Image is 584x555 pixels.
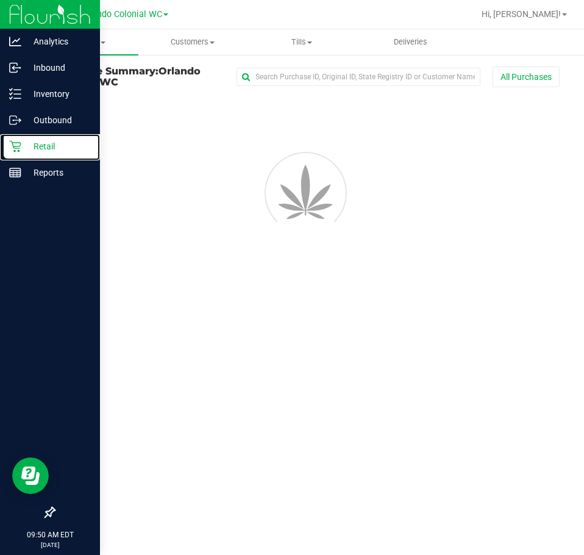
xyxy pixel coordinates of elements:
[12,457,49,494] iframe: Resource center
[21,139,94,154] p: Retail
[5,529,94,540] p: 09:50 AM EDT
[21,60,94,75] p: Inbound
[247,37,355,48] span: Tills
[139,37,247,48] span: Customers
[9,62,21,74] inline-svg: Inbound
[54,66,223,87] h3: Purchase Summary:
[493,66,560,87] button: All Purchases
[237,68,480,86] input: Search Purchase ID, Original ID, State Registry ID or Customer Name...
[5,540,94,550] p: [DATE]
[21,113,94,127] p: Outbound
[21,87,94,101] p: Inventory
[9,167,21,179] inline-svg: Reports
[9,140,21,152] inline-svg: Retail
[9,114,21,126] inline-svg: Outbound
[80,9,162,20] span: Orlando Colonial WC
[9,88,21,100] inline-svg: Inventory
[138,29,247,55] a: Customers
[9,35,21,48] inline-svg: Analytics
[356,29,465,55] a: Deliveries
[482,9,561,19] span: Hi, [PERSON_NAME]!
[21,34,94,49] p: Analytics
[377,37,444,48] span: Deliveries
[21,165,94,180] p: Reports
[247,29,356,55] a: Tills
